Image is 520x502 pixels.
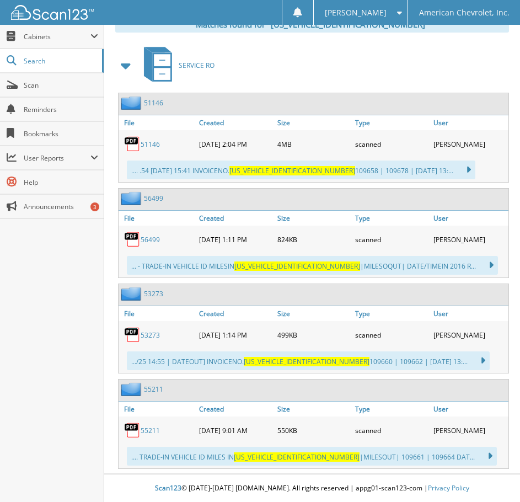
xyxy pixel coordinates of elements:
[24,32,90,41] span: Cabinets
[179,61,215,70] span: SERVICE RO
[196,324,274,346] div: [DATE] 1:14 PM
[24,178,98,187] span: Help
[11,5,94,20] img: scan123-logo-white.svg
[275,211,352,226] a: Size
[141,330,160,340] a: 53273
[431,306,508,321] a: User
[144,194,163,203] a: 56499
[419,9,510,16] span: American Chevrolet, Inc.
[234,452,360,462] span: [US_VEHICLE_IDENTIFICATION_NUMBER]
[196,306,274,321] a: Created
[275,402,352,416] a: Size
[24,81,98,90] span: Scan
[431,419,508,441] div: [PERSON_NAME]
[431,228,508,250] div: [PERSON_NAME]
[234,261,360,271] span: [US_VEHICLE_IDENTIFICATION_NUMBER]
[431,324,508,346] div: [PERSON_NAME]
[124,422,141,439] img: PDF.png
[196,419,274,441] div: [DATE] 9:01 AM
[352,228,430,250] div: scanned
[275,306,352,321] a: Size
[24,105,98,114] span: Reminders
[244,357,369,366] span: [US_VEHICLE_IDENTIFICATION_NUMBER]
[137,44,215,87] a: SERVICE RO
[141,140,160,149] a: 51146
[121,96,144,110] img: folder2.png
[431,402,508,416] a: User
[124,327,141,343] img: PDF.png
[352,402,430,416] a: Type
[352,115,430,130] a: Type
[155,483,181,493] span: Scan123
[90,202,99,211] div: 3
[352,324,430,346] div: scanned
[275,228,352,250] div: 824KB
[121,287,144,301] img: folder2.png
[127,447,497,466] div: .... TRADE-IN VEHICLE ID MILES IN |MILESOUT| 109661 | 109664 DAT...
[465,449,520,502] iframe: Chat Widget
[127,161,475,179] div: .... .54 [DATE] 15:41 INVOICENO. 109658 | 109678 | [DATE] 13:...
[127,351,490,370] div: .../25 14:55 | DATEOUT] INVOICENO. 109660 | 109662 | [DATE] 13:...
[196,211,274,226] a: Created
[24,153,90,163] span: User Reports
[275,324,352,346] div: 499KB
[127,256,498,275] div: ... - TRADE-IN VEHICLE ID MILESIN |MILESOQUT| DATE/TIMEIN 2016 R...
[119,211,196,226] a: File
[121,382,144,396] img: folder2.png
[196,133,274,155] div: [DATE] 2:04 PM
[196,115,274,130] a: Created
[121,191,144,205] img: folder2.png
[24,56,97,66] span: Search
[352,211,430,226] a: Type
[119,115,196,130] a: File
[144,98,163,108] a: 51146
[196,402,274,416] a: Created
[124,231,141,248] img: PDF.png
[352,306,430,321] a: Type
[275,133,352,155] div: 4MB
[141,426,160,435] a: 55211
[275,115,352,130] a: Size
[275,419,352,441] div: 550KB
[431,133,508,155] div: [PERSON_NAME]
[431,115,508,130] a: User
[24,202,98,211] span: Announcements
[24,129,98,138] span: Bookmarks
[229,166,355,175] span: [US_VEHICLE_IDENTIFICATION_NUMBER]
[352,419,430,441] div: scanned
[196,228,274,250] div: [DATE] 1:11 PM
[144,289,163,298] a: 53273
[144,384,163,394] a: 55211
[428,483,469,493] a: Privacy Policy
[141,235,160,244] a: 56499
[104,475,520,502] div: © [DATE]-[DATE] [DOMAIN_NAME]. All rights reserved | appg01-scan123-com |
[352,133,430,155] div: scanned
[119,306,196,321] a: File
[124,136,141,152] img: PDF.png
[431,211,508,226] a: User
[119,402,196,416] a: File
[325,9,387,16] span: [PERSON_NAME]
